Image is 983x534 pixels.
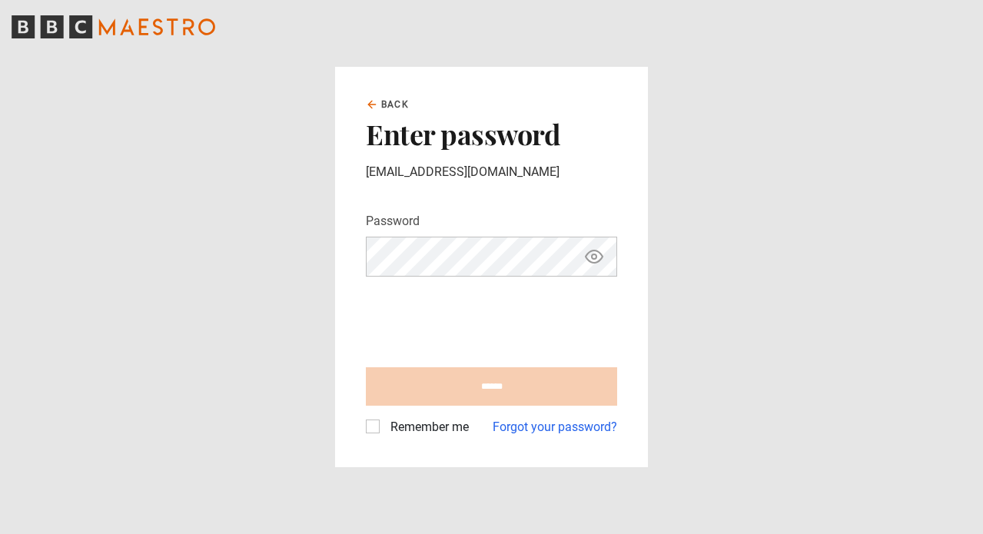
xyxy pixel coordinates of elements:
h2: Enter password [366,118,617,150]
svg: BBC Maestro [12,15,215,38]
p: [EMAIL_ADDRESS][DOMAIN_NAME] [366,163,617,181]
iframe: reCAPTCHA [366,289,599,349]
a: Forgot your password? [493,418,617,436]
button: Show password [581,244,607,270]
a: Back [366,98,409,111]
label: Remember me [384,418,469,436]
label: Password [366,212,420,231]
span: Back [381,98,409,111]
